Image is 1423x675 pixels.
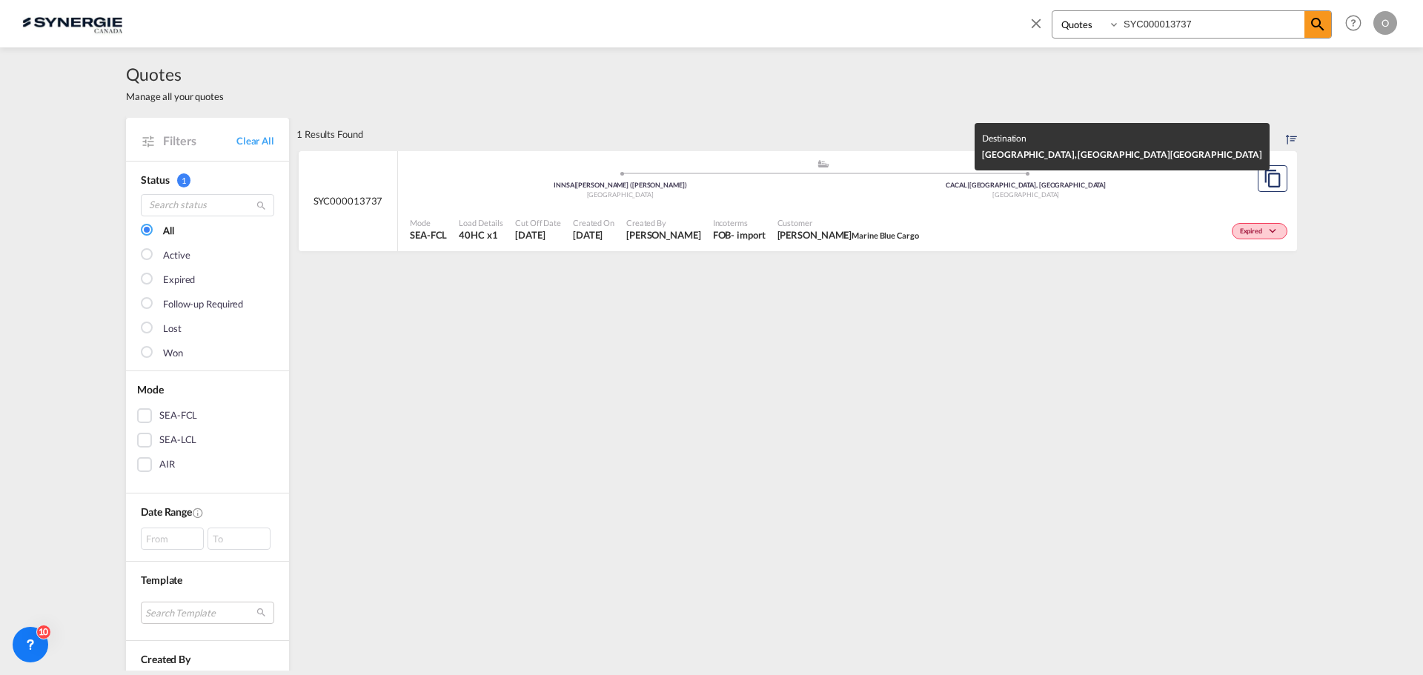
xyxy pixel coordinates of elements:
span: | [574,181,577,189]
div: To [208,528,271,550]
span: Created On [573,217,614,228]
div: From [141,528,204,550]
input: Search status [141,194,274,216]
span: Cut Off Date [515,217,561,228]
span: icon-magnify [1304,11,1331,38]
div: Won [163,346,183,361]
span: Load Details [459,217,503,228]
div: [GEOGRAPHIC_DATA], [GEOGRAPHIC_DATA] [982,147,1262,163]
div: Active [163,248,190,263]
span: Expired [1240,227,1266,237]
div: SEA-FCL [159,408,197,423]
md-checkbox: SEA-FCL [137,408,278,423]
span: | [967,181,969,189]
span: SEA-FCL [410,228,447,242]
div: O [1373,11,1397,35]
span: Rosa Ho [626,228,701,242]
span: 1 Aug 2025 [573,228,614,242]
div: All [163,224,174,239]
span: Template [141,573,182,586]
span: [GEOGRAPHIC_DATA] [992,190,1059,199]
md-icon: Created On [192,507,204,519]
span: Manage all your quotes [126,90,224,103]
div: AIR [159,457,175,472]
span: Status [141,173,169,186]
span: [GEOGRAPHIC_DATA] [587,190,654,199]
span: Quotes [126,62,224,86]
input: Enter Quotation Number [1120,11,1304,37]
div: Sort by: Created On [1286,118,1297,150]
span: Marine Blue Cargo [852,230,918,240]
div: 1 Results Found [296,118,363,150]
span: Incoterms [713,217,766,228]
span: SYC000013737 [314,194,383,207]
span: Date Range [141,505,192,518]
span: icon-close [1028,10,1052,46]
md-icon: icon-chevron-down [1266,227,1284,236]
div: FOB [713,228,732,242]
span: 1 [177,173,190,187]
img: 1f56c880d42311ef80fc7dca854c8e59.png [22,7,122,40]
div: Change Status Here [1232,223,1287,239]
span: CACAL [GEOGRAPHIC_DATA], [GEOGRAPHIC_DATA] [946,181,1106,189]
div: Status 1 [141,173,274,187]
md-checkbox: AIR [137,457,278,472]
div: - import [731,228,765,242]
span: Aasim Ansari Marine Blue Cargo [777,228,919,242]
span: From To [141,528,274,550]
md-icon: assets/icons/custom/ship-fill.svg [815,160,832,167]
md-icon: icon-magnify [256,200,267,211]
span: Mode [410,217,447,228]
span: Customer [777,217,919,228]
span: Filters [163,133,236,149]
a: Clear All [236,134,274,147]
div: Help [1341,10,1373,37]
button: Copy Quote [1258,165,1287,192]
span: 40HC x 1 [459,228,503,242]
span: INNSA [PERSON_NAME] ([PERSON_NAME]) [554,181,687,189]
div: Follow-up Required [163,297,243,312]
div: Destination [982,130,1262,147]
md-icon: assets/icons/custom/copyQuote.svg [1264,170,1281,187]
md-icon: icon-close [1028,15,1044,31]
div: Lost [163,322,182,336]
span: [GEOGRAPHIC_DATA] [1170,149,1262,160]
div: FOB import [713,228,766,242]
span: 1 Aug 2025 [515,228,561,242]
span: Created By [626,217,701,228]
span: Mode [137,383,164,396]
span: Created By [141,653,190,665]
div: SEA-LCL [159,433,196,448]
div: SYC000013737 assets/icons/custom/ship-fill.svgassets/icons/custom/roll-o-plane.svgOriginJawaharla... [299,151,1297,252]
md-checkbox: SEA-LCL [137,433,278,448]
md-icon: icon-magnify [1309,16,1327,33]
span: Help [1341,10,1366,36]
div: Expired [163,273,195,287]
